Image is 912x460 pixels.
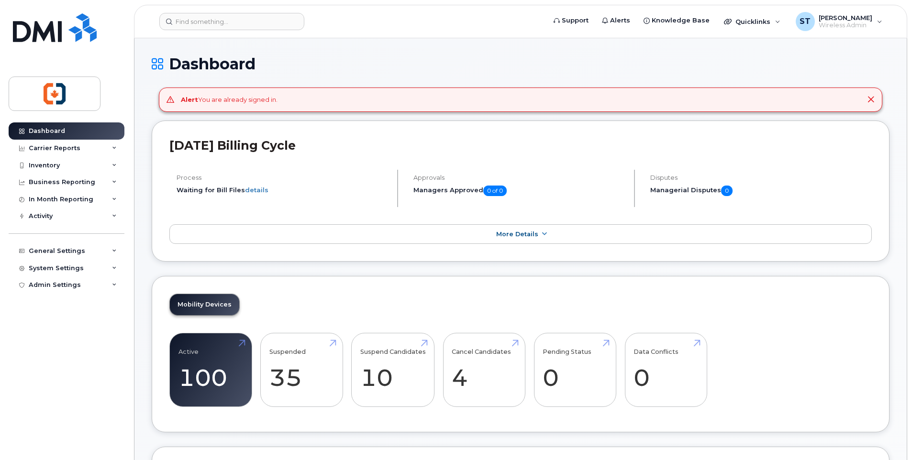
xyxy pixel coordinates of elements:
h4: Process [177,174,389,181]
h2: [DATE] Billing Cycle [169,138,872,153]
strong: Alert [181,96,198,103]
h1: Dashboard [152,55,890,72]
a: Mobility Devices [170,294,239,315]
a: Pending Status 0 [543,339,607,402]
span: More Details [496,230,538,238]
a: Active 100 [178,339,243,402]
span: 0 of 0 [483,186,507,196]
h4: Disputes [650,174,872,181]
li: Waiting for Bill Files [177,186,389,195]
a: Suspended 35 [269,339,334,402]
a: Suspend Candidates 10 [360,339,426,402]
span: 0 [721,186,733,196]
h5: Managers Approved [413,186,626,196]
h5: Managerial Disputes [650,186,872,196]
div: You are already signed in. [181,95,278,104]
a: Cancel Candidates 4 [452,339,516,402]
a: Data Conflicts 0 [634,339,698,402]
h4: Approvals [413,174,626,181]
a: details [245,186,268,194]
